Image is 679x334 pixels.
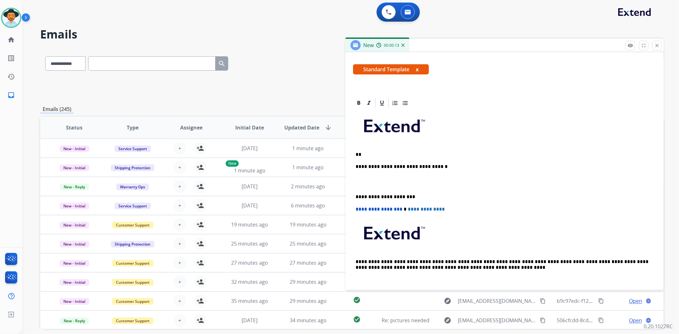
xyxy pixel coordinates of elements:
button: + [173,161,186,174]
span: 27 minutes ago [231,259,268,266]
div: Italic [364,98,374,108]
span: b9c97edc-f123-40e6-8771-0702cdc054c4 [557,297,653,304]
span: [DATE] [242,145,258,152]
span: 27 minutes ago [290,259,327,266]
mat-icon: arrow_downward [324,124,332,131]
span: + [178,164,181,171]
span: New - Initial [60,298,89,305]
span: Service Support [115,145,151,152]
button: + [173,275,186,288]
span: + [178,259,181,267]
span: Customer Support [112,298,153,305]
span: + [178,297,181,305]
span: 19 minutes ago [231,221,268,228]
mat-icon: home [7,36,15,44]
span: New - Initial [60,164,89,171]
span: 1 minute ago [292,164,324,171]
mat-icon: language [646,298,651,304]
span: + [178,278,181,286]
mat-icon: history [7,73,15,80]
span: Updated Date [284,124,319,131]
span: + [178,202,181,209]
span: Status [66,124,82,131]
mat-icon: close [654,43,660,48]
span: New - Reply [60,317,89,324]
span: Open [629,297,642,305]
span: New - Initial [60,279,89,286]
span: 29 minutes ago [290,278,327,285]
mat-icon: search [218,60,226,67]
button: x [416,66,419,73]
span: New - Initial [60,145,89,152]
span: + [178,221,181,228]
span: New - Initial [60,222,89,228]
span: + [178,317,181,324]
span: 00:00:13 [384,43,399,48]
mat-icon: remove_red_eye [627,43,633,48]
span: 34 minutes ago [290,317,327,324]
mat-icon: person_add [196,240,204,247]
button: + [173,142,186,155]
span: 1 minute ago [234,167,265,174]
span: [DATE] [242,202,258,209]
button: + [173,256,186,269]
span: New - Initial [60,260,89,267]
button: + [173,199,186,212]
span: 29 minutes ago [290,297,327,304]
mat-icon: person_add [196,202,204,209]
mat-icon: person_add [196,144,204,152]
mat-icon: inbox [7,91,15,99]
p: Emails (245) [40,105,74,113]
span: + [178,183,181,190]
button: + [173,218,186,231]
span: 32 minutes ago [231,278,268,285]
h2: Emails [40,28,664,41]
span: Customer Support [112,222,153,228]
span: Re: pictures needed [382,317,429,324]
mat-icon: explore [444,297,451,305]
mat-icon: content_copy [598,298,604,304]
mat-icon: person_add [196,278,204,286]
mat-icon: language [646,317,651,323]
span: Type [127,124,138,131]
mat-icon: person_add [196,164,204,171]
div: Underline [377,98,387,108]
span: 19 minutes ago [290,221,327,228]
span: [DATE] [242,183,258,190]
div: Bullet List [400,98,410,108]
mat-icon: person_add [196,221,204,228]
span: Open [629,317,642,324]
span: Warranty Ops [116,184,149,190]
mat-icon: content_copy [540,298,546,304]
span: Shipping Protection [111,164,154,171]
span: New [363,42,374,49]
span: Service Support [115,203,151,209]
mat-icon: fullscreen [641,43,647,48]
span: [EMAIL_ADDRESS][DOMAIN_NAME] [458,317,536,324]
img: avatar [2,9,20,27]
mat-icon: check_circle [353,316,361,323]
span: Initial Date [235,124,264,131]
p: New [226,160,239,167]
mat-icon: person_add [196,297,204,305]
mat-icon: explore [444,317,451,324]
span: Customer Support [112,317,153,324]
span: Shipping Protection [111,241,154,247]
button: + [173,314,186,327]
span: [EMAIL_ADDRESS][DOMAIN_NAME] [458,297,536,305]
p: 0.20.1027RC [644,323,673,330]
span: 6 minutes ago [291,202,325,209]
mat-icon: person_add [196,183,204,190]
span: Assignee [180,124,202,131]
span: 506cfcdd-8cda-4cec-8f5b-a6333755dc26 [557,317,652,324]
mat-icon: person_add [196,259,204,267]
mat-icon: list_alt [7,54,15,62]
span: New - Reply [60,184,89,190]
span: + [178,144,181,152]
span: + [178,240,181,247]
span: 25 minutes ago [231,240,268,247]
mat-icon: content_copy [540,317,546,323]
span: New - Initial [60,241,89,247]
span: 25 minutes ago [290,240,327,247]
mat-icon: check_circle [353,296,361,304]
